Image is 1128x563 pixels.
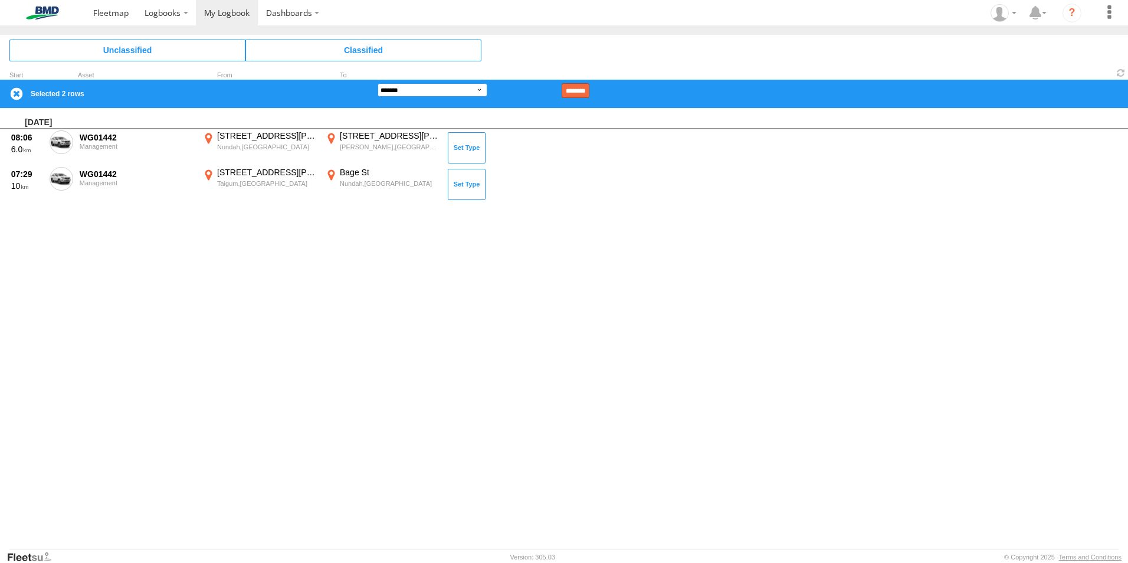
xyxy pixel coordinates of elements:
[340,143,440,151] div: [PERSON_NAME],[GEOGRAPHIC_DATA]
[80,179,194,186] div: Management
[323,167,441,201] label: Click to View Event Location
[11,169,43,179] div: 07:29
[1059,554,1122,561] a: Terms and Conditions
[217,130,317,141] div: [STREET_ADDRESS][PERSON_NAME]
[217,179,317,188] div: Taigum,[GEOGRAPHIC_DATA]
[340,130,440,141] div: [STREET_ADDRESS][PERSON_NAME]
[12,6,73,19] img: bmd-logo.svg
[217,167,317,178] div: [STREET_ADDRESS][PERSON_NAME]
[1114,67,1128,78] span: Refresh
[9,87,24,101] label: Clear Selection
[340,179,440,188] div: Nundah,[GEOGRAPHIC_DATA]
[1004,554,1122,561] div: © Copyright 2025 -
[510,554,555,561] div: Version: 305.03
[201,167,319,201] label: Click to View Event Location
[80,169,194,179] div: WG01442
[986,4,1021,22] div: Mark Goulevitch
[11,144,43,155] div: 6.0
[9,40,245,61] span: Click to view Unclassified Trips
[11,132,43,143] div: 08:06
[323,73,441,78] div: To
[201,130,319,165] label: Click to View Event Location
[1063,4,1081,22] i: ?
[80,143,194,150] div: Management
[6,551,61,563] a: Visit our Website
[217,143,317,151] div: Nundah,[GEOGRAPHIC_DATA]
[245,40,481,61] span: Click to view Classified Trips
[9,73,45,78] div: Click to Sort
[323,130,441,165] label: Click to View Event Location
[78,73,196,78] div: Asset
[340,167,440,178] div: Bage St
[11,181,43,191] div: 10
[201,73,319,78] div: From
[448,132,486,163] button: Click to Set
[448,169,486,199] button: Click to Set
[80,132,194,143] div: WG01442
